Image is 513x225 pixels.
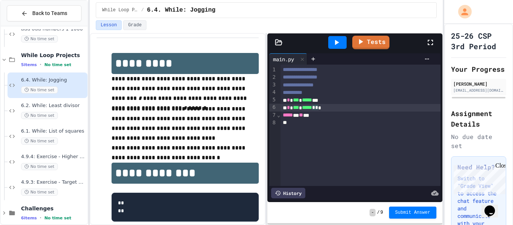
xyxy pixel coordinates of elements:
[21,189,58,196] span: No time set
[269,55,298,63] div: main.py
[21,154,86,160] span: 4.9.4: Exercise - Higher or Lower I
[451,132,506,150] div: No due date set
[277,112,281,118] span: Fold line
[352,36,389,49] a: Tests
[451,64,506,74] h2: Your Progress
[21,26,86,32] span: add odd numbers 1-1000
[21,163,58,170] span: No time set
[102,7,138,13] span: While Loop Projects
[451,30,506,51] h1: 25-26 CSP 3rd Period
[269,119,277,127] div: 8
[21,216,37,220] span: 6 items
[96,20,122,30] button: Lesson
[370,209,375,216] span: -
[21,112,58,119] span: No time set
[44,216,71,220] span: No time set
[269,81,277,89] div: 3
[269,74,277,81] div: 2
[21,77,86,83] span: 6.4. While: Jogging
[271,188,305,198] div: History
[3,3,52,48] div: Chat with us now!Close
[21,62,37,67] span: 5 items
[377,210,380,216] span: /
[453,88,504,93] div: [EMAIL_ADDRESS][DOMAIN_NAME]
[21,128,86,134] span: 6.1. While: List of squares
[7,5,81,21] button: Back to Teams
[269,66,277,74] div: 1
[269,96,277,104] div: 5
[380,210,383,216] span: 9
[451,108,506,129] h2: Assignment Details
[269,53,307,65] div: main.py
[123,20,146,30] button: Grade
[451,162,505,194] iframe: chat widget
[32,9,67,17] span: Back to Teams
[21,179,86,186] span: 4.9.3: Exercise - Target Sum
[21,205,86,212] span: Challenges
[395,210,430,216] span: Submit Answer
[481,195,505,217] iframe: chat widget
[21,35,58,42] span: No time set
[450,3,474,20] div: My Account
[21,137,58,145] span: No time set
[453,80,504,87] div: [PERSON_NAME]
[21,52,86,59] span: While Loop Projects
[389,207,436,219] button: Submit Answer
[141,7,144,13] span: /
[21,103,86,109] span: 6.2. While: Least divisor
[40,215,41,221] span: •
[269,112,277,119] div: 7
[147,6,215,15] span: 6.4. While: Jogging
[21,86,58,94] span: No time set
[269,89,277,96] div: 4
[44,62,71,67] span: No time set
[40,62,41,68] span: •
[269,104,277,111] div: 6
